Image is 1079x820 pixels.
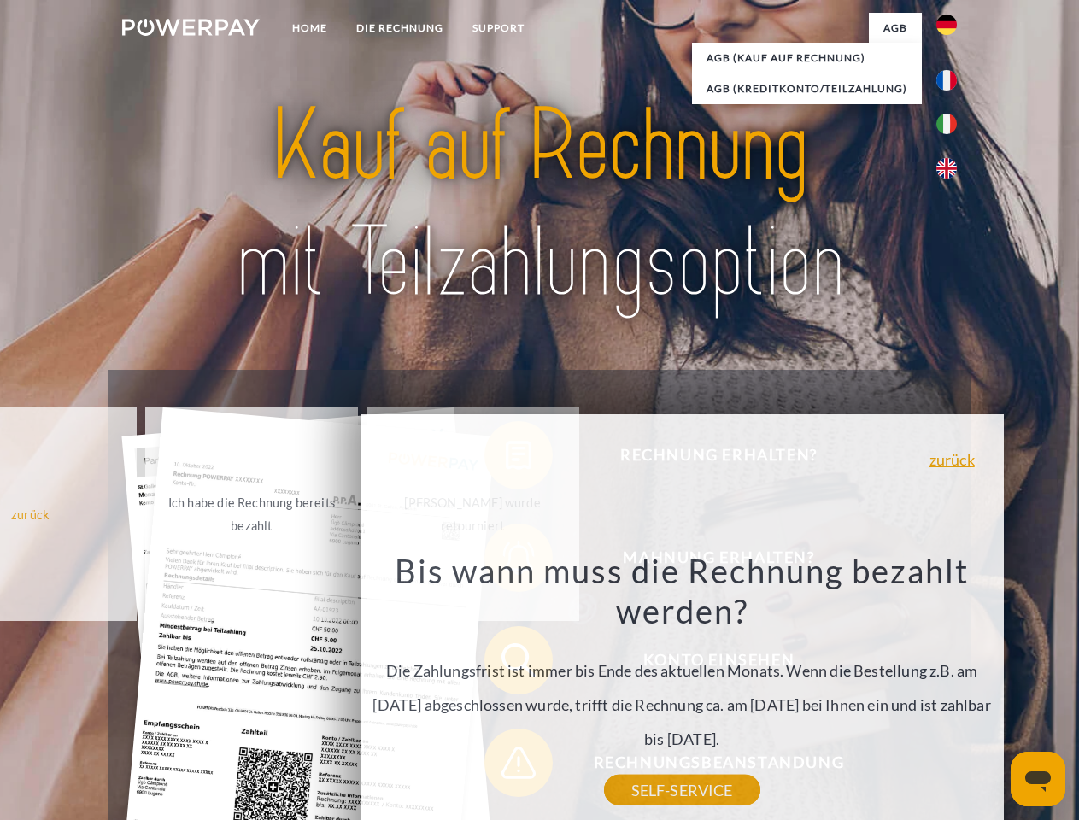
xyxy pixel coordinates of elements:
img: de [936,15,957,35]
a: agb [869,13,922,44]
a: AGB (Kreditkonto/Teilzahlung) [692,73,922,104]
img: it [936,114,957,134]
a: Home [278,13,342,44]
a: DIE RECHNUNG [342,13,458,44]
img: en [936,158,957,179]
div: Ich habe die Rechnung bereits bezahlt [155,491,348,537]
img: title-powerpay_de.svg [163,82,916,327]
div: Die Zahlungsfrist ist immer bis Ende des aktuellen Monats. Wenn die Bestellung z.B. am [DATE] abg... [370,550,994,790]
a: AGB (Kauf auf Rechnung) [692,43,922,73]
img: fr [936,70,957,91]
a: SUPPORT [458,13,539,44]
a: zurück [929,452,975,467]
iframe: Schaltfläche zum Öffnen des Messaging-Fensters [1011,752,1065,806]
a: SELF-SERVICE [604,775,760,805]
img: logo-powerpay-white.svg [122,19,260,36]
h3: Bis wann muss die Rechnung bezahlt werden? [370,550,994,632]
